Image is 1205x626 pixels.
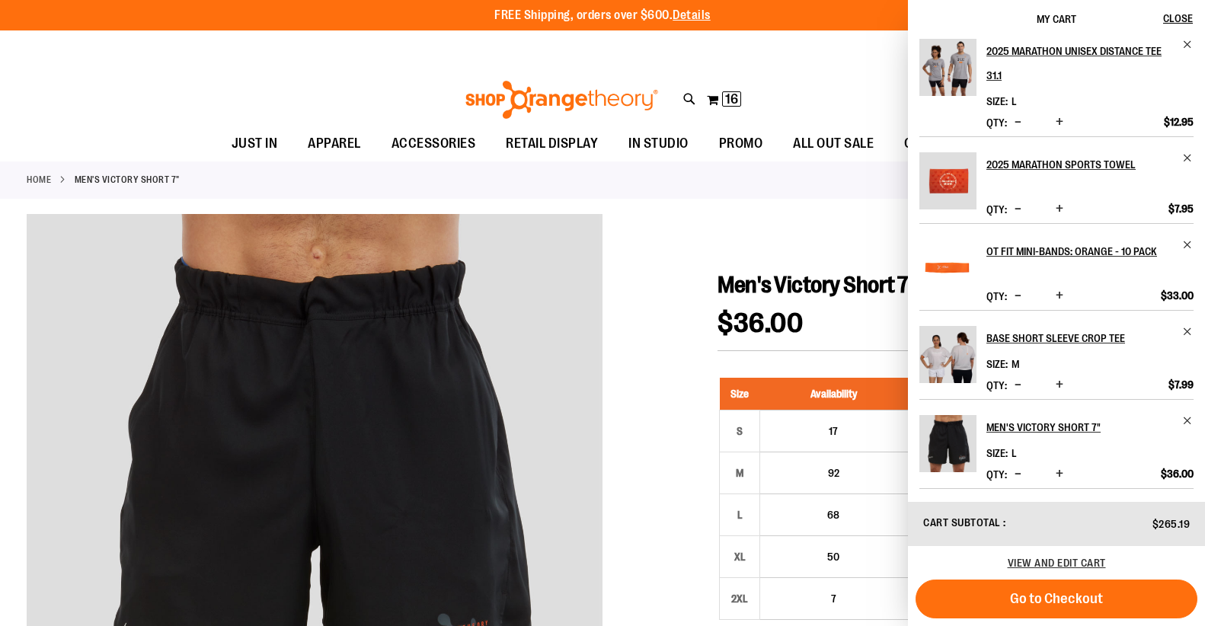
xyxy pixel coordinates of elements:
[718,308,803,339] span: $36.00
[986,95,1008,107] dt: Size
[1152,518,1191,530] span: $265.19
[919,415,976,482] a: Men's Victory Short 7"
[1011,467,1025,482] button: Decrease product quantity
[986,415,1194,439] a: Men's Victory Short 7"
[986,358,1008,370] dt: Size
[986,468,1007,481] label: Qty
[919,223,1194,310] li: Product
[1010,590,1103,607] span: Go to Checkout
[904,126,973,161] span: OTF BY YOU
[986,326,1194,350] a: Base Short Sleeve Crop Tee
[1011,378,1025,393] button: Decrease product quantity
[728,587,751,610] div: 2XL
[1182,152,1194,164] a: Remove item
[1168,378,1194,391] span: $7.99
[1011,202,1025,217] button: Decrease product quantity
[1182,415,1194,426] a: Remove item
[919,152,976,219] a: 2025 Marathon Sports Towel
[986,117,1007,129] label: Qty
[1161,289,1194,302] span: $33.00
[986,379,1007,391] label: Qty
[986,447,1008,459] dt: Size
[1008,557,1106,569] a: View and edit cart
[1011,289,1025,304] button: Decrease product quantity
[1011,115,1025,130] button: Decrease product quantity
[392,126,476,161] span: ACCESSORIES
[728,545,751,568] div: XL
[760,378,907,410] th: Availability
[986,152,1173,177] h2: 2025 Marathon Sports Towel
[827,509,839,521] span: 68
[1052,115,1067,130] button: Increase product quantity
[1182,39,1194,50] a: Remove item
[628,126,689,161] span: IN STUDIO
[1161,467,1194,481] span: $36.00
[725,91,738,107] span: 16
[463,81,660,119] img: Shop Orangetheory
[919,326,976,383] img: Base Short Sleeve Crop Tee
[986,39,1194,88] a: 2025 Marathon Unisex Distance Tee 31.1
[919,399,1194,489] li: Product
[673,8,711,22] a: Details
[27,173,51,187] a: Home
[923,516,1001,529] span: Cart Subtotal
[828,467,839,479] span: 92
[494,7,711,24] p: FREE Shipping, orders over $600.
[919,23,1194,136] li: Product
[986,290,1007,302] label: Qty
[728,462,751,484] div: M
[827,551,839,563] span: 50
[75,173,180,187] strong: Men's Victory Short 7"
[719,126,763,161] span: PROMO
[1168,202,1194,216] span: $7.95
[232,126,278,161] span: JUST IN
[831,592,836,605] span: 7
[720,378,760,410] th: Size
[986,239,1173,263] h2: OT FIT MINI-BANDS: ORANGE - 10 PACK
[986,203,1007,216] label: Qty
[1052,202,1067,217] button: Increase product quantity
[919,39,976,106] a: 2025 Marathon Unisex Distance Tee 31.1
[718,272,915,298] span: Men's Victory Short 7"
[1012,447,1017,459] span: L
[1052,467,1067,482] button: Increase product quantity
[919,152,976,209] img: 2025 Marathon Sports Towel
[919,239,976,296] img: OT FIT MINI-BANDS: ORANGE - 10 PACK
[728,420,751,442] div: S
[1182,239,1194,251] a: Remove item
[986,39,1173,88] h2: 2025 Marathon Unisex Distance Tee 31.1
[1182,326,1194,337] a: Remove item
[986,326,1173,350] h2: Base Short Sleeve Crop Tee
[1012,95,1017,107] span: L
[829,425,838,437] span: 17
[728,503,751,526] div: L
[986,239,1194,263] a: OT FIT MINI-BANDS: ORANGE - 10 PACK
[308,126,361,161] span: APPAREL
[506,126,598,161] span: RETAIL DISPLAY
[986,152,1194,177] a: 2025 Marathon Sports Towel
[919,136,1194,223] li: Product
[986,415,1173,439] h2: Men's Victory Short 7"
[1052,378,1067,393] button: Increase product quantity
[1012,358,1019,370] span: M
[906,378,1044,410] th: Unit Price
[1052,289,1067,304] button: Increase product quantity
[919,39,976,96] img: 2025 Marathon Unisex Distance Tee 31.1
[1037,13,1076,25] span: My Cart
[793,126,874,161] span: ALL OUT SALE
[916,580,1197,618] button: Go to Checkout
[1164,115,1194,129] span: $12.95
[919,239,976,306] a: OT FIT MINI-BANDS: ORANGE - 10 PACK
[919,326,976,393] a: Base Short Sleeve Crop Tee
[1163,12,1193,24] span: Close
[919,415,976,472] img: Men's Victory Short 7"
[919,310,1194,399] li: Product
